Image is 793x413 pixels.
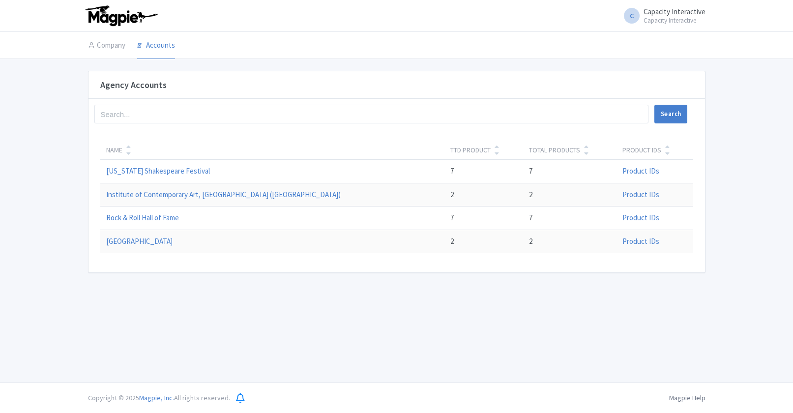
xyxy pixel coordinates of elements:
[669,393,705,402] a: Magpie Help
[444,206,523,230] td: 7
[94,105,649,123] input: Search...
[444,160,523,183] td: 7
[106,190,341,199] a: Institute of Contemporary Art, [GEOGRAPHIC_DATA] ([GEOGRAPHIC_DATA])
[622,213,659,222] a: Product IDs
[523,206,617,230] td: 7
[106,145,122,155] div: Name
[444,230,523,253] td: 2
[450,145,491,155] div: TTD Product
[444,183,523,206] td: 2
[523,160,617,183] td: 7
[624,8,640,24] span: C
[622,190,659,199] a: Product IDs
[523,183,617,206] td: 2
[88,32,125,59] a: Company
[106,236,173,246] a: [GEOGRAPHIC_DATA]
[644,7,705,16] span: Capacity Interactive
[523,230,617,253] td: 2
[654,105,687,123] button: Search
[106,166,210,176] a: [US_STATE] Shakespeare Festival
[618,8,705,24] a: C Capacity Interactive Capacity Interactive
[82,393,236,403] div: Copyright © 2025 All rights reserved.
[106,213,179,222] a: Rock & Roll Hall of Fame
[139,393,174,402] span: Magpie, Inc.
[100,80,167,90] h4: Agency Accounts
[622,236,659,246] a: Product IDs
[83,5,159,27] img: logo-ab69f6fb50320c5b225c76a69d11143b.png
[137,32,175,59] a: Accounts
[644,17,705,24] small: Capacity Interactive
[529,145,580,155] div: Total Products
[622,166,659,176] a: Product IDs
[622,145,661,155] div: Product IDs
